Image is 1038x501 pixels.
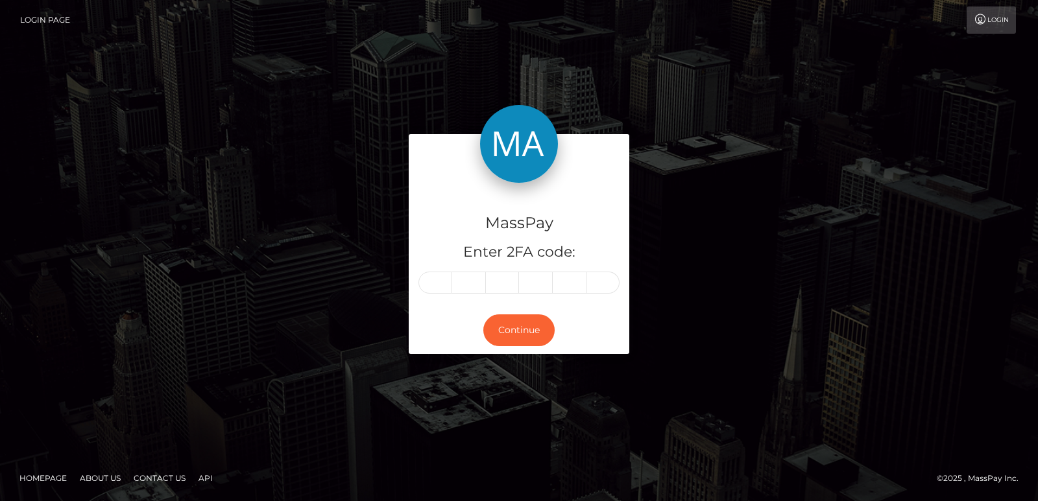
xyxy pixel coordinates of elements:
button: Continue [483,314,555,346]
h4: MassPay [418,212,620,235]
a: Login Page [20,6,70,34]
a: Login [967,6,1016,34]
a: About Us [75,468,126,488]
a: Homepage [14,468,72,488]
a: API [193,468,218,488]
h5: Enter 2FA code: [418,242,620,262]
div: © 2025 , MassPay Inc. [937,471,1028,485]
a: Contact Us [128,468,191,488]
img: MassPay [480,105,558,183]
